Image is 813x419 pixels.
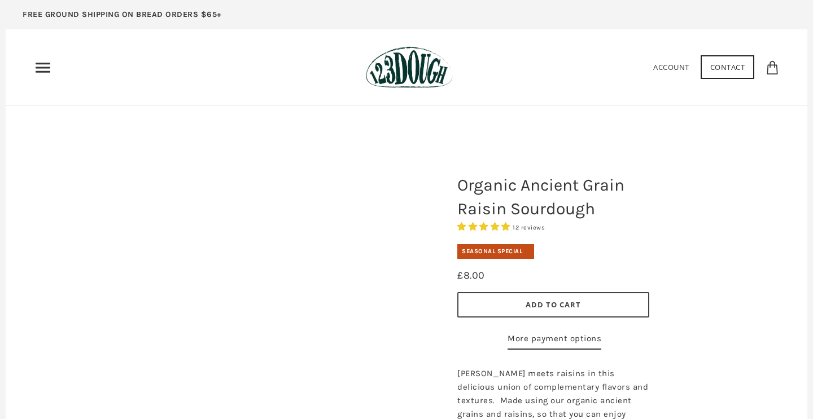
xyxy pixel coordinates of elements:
a: FREE GROUND SHIPPING ON BREAD ORDERS $65+ [6,6,239,29]
button: Add to Cart [457,292,649,317]
div: £8.00 [457,267,485,284]
span: 5.00 stars [457,222,513,232]
img: 123Dough Bakery [366,46,452,89]
a: More payment options [508,332,601,350]
span: 12 reviews [513,224,545,231]
span: Add to Cart [526,299,581,310]
p: FREE GROUND SHIPPING ON BREAD ORDERS $65+ [23,8,222,21]
a: Contact [701,55,755,79]
h1: Organic Ancient Grain Raisin Sourdough [449,167,658,226]
nav: Primary [34,59,52,77]
a: Account [653,62,689,72]
div: Seasonal Special [457,244,534,259]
